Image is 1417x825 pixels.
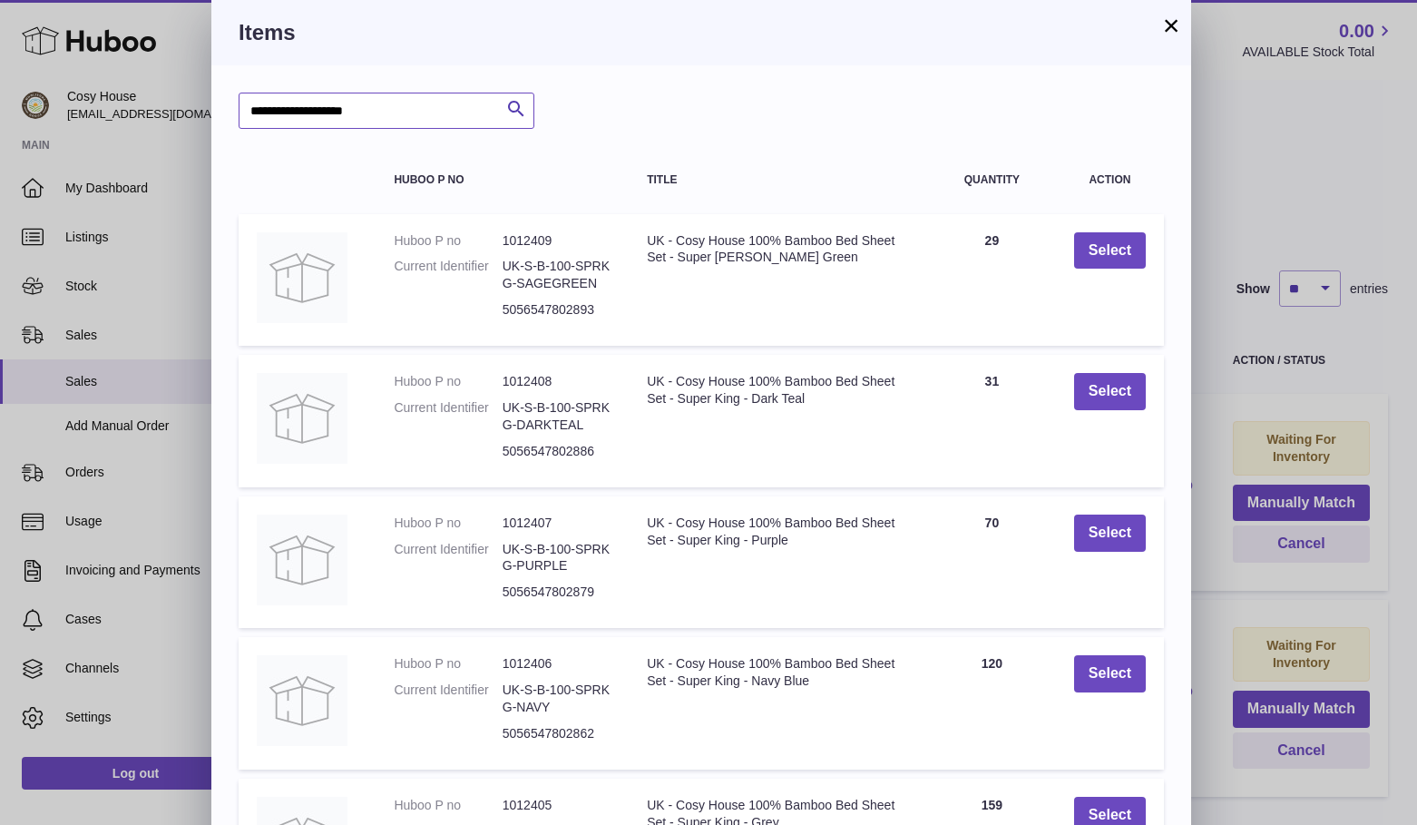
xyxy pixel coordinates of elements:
[647,373,910,408] div: UK - Cosy House 100% Bamboo Bed Sheet Set - Super King - Dark Teal
[647,515,910,549] div: UK - Cosy House 100% Bamboo Bed Sheet Set - Super King - Purple
[503,443,611,460] dd: 5056547802886
[928,355,1056,487] td: 31
[394,258,502,292] dt: Current Identifier
[928,214,1056,347] td: 29
[503,541,611,575] dd: UK-S-B-100-SPRKG-PURPLE
[257,232,347,323] img: UK - Cosy House 100% Bamboo Bed Sheet Set - Super King - Sage Green
[376,156,629,204] th: Huboo P no
[1074,373,1146,410] button: Select
[394,682,502,716] dt: Current Identifier
[394,399,502,434] dt: Current Identifier
[394,655,502,673] dt: Huboo P no
[928,156,1056,204] th: Quantity
[1160,15,1182,36] button: ×
[503,797,611,814] dd: 1012405
[1074,655,1146,692] button: Select
[257,655,347,746] img: UK - Cosy House 100% Bamboo Bed Sheet Set - Super King - Navy Blue
[503,584,611,601] dd: 5056547802879
[629,156,928,204] th: Title
[647,655,910,690] div: UK - Cosy House 100% Bamboo Bed Sheet Set - Super King - Navy Blue
[1056,156,1164,204] th: Action
[1074,515,1146,552] button: Select
[503,232,611,250] dd: 1012409
[257,515,347,605] img: UK - Cosy House 100% Bamboo Bed Sheet Set - Super King - Purple
[394,515,502,532] dt: Huboo P no
[928,496,1056,629] td: 70
[503,301,611,319] dd: 5056547802893
[1074,232,1146,270] button: Select
[394,797,502,814] dt: Huboo P no
[503,515,611,532] dd: 1012407
[394,541,502,575] dt: Current Identifier
[394,373,502,390] dt: Huboo P no
[257,373,347,464] img: UK - Cosy House 100% Bamboo Bed Sheet Set - Super King - Dark Teal
[503,725,611,742] dd: 5056547802862
[394,232,502,250] dt: Huboo P no
[928,637,1056,770] td: 120
[647,232,910,267] div: UK - Cosy House 100% Bamboo Bed Sheet Set - Super [PERSON_NAME] Green
[503,258,611,292] dd: UK-S-B-100-SPRKG-SAGEGREEN
[503,682,611,716] dd: UK-S-B-100-SPRKG-NAVY
[239,18,1164,47] h3: Items
[503,399,611,434] dd: UK-S-B-100-SPRKG-DARKTEAL
[503,655,611,673] dd: 1012406
[503,373,611,390] dd: 1012408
